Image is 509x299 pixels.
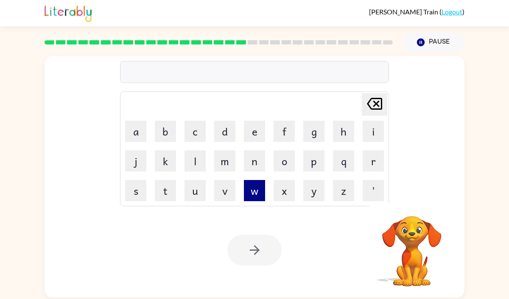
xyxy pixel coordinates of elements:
[214,180,235,201] button: v
[244,180,265,201] button: w
[333,180,354,201] button: z
[125,150,146,172] button: j
[363,150,384,172] button: r
[214,121,235,142] button: d
[369,8,439,16] span: [PERSON_NAME] Train
[369,8,464,16] div: ( )
[185,180,206,201] button: u
[274,150,295,172] button: o
[442,8,462,16] a: Logout
[274,121,295,142] button: f
[214,150,235,172] button: m
[333,121,354,142] button: h
[155,180,176,201] button: t
[244,150,265,172] button: n
[303,150,324,172] button: p
[369,203,454,288] video: Your browser must support playing .mp4 files to use Literably. Please try using another browser.
[303,121,324,142] button: g
[333,150,354,172] button: q
[125,121,146,142] button: a
[303,180,324,201] button: y
[125,180,146,201] button: s
[274,180,295,201] button: x
[363,121,384,142] button: i
[155,150,176,172] button: k
[403,33,464,52] button: Pause
[185,150,206,172] button: l
[185,121,206,142] button: c
[363,180,384,201] button: '
[244,121,265,142] button: e
[155,121,176,142] button: b
[45,3,92,22] img: Literably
